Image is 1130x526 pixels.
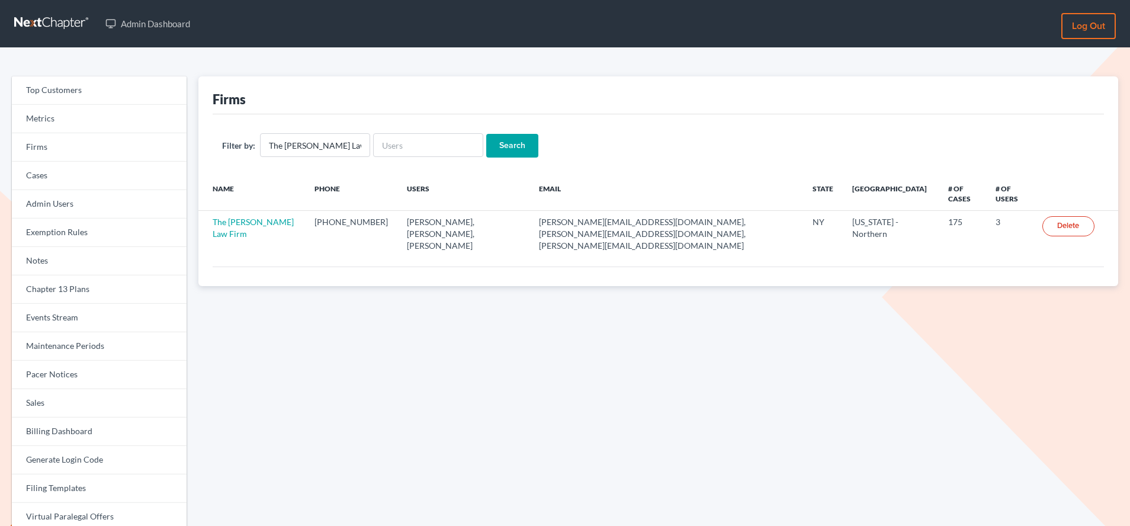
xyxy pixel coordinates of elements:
td: [PHONE_NUMBER] [305,211,397,257]
a: Chapter 13 Plans [12,275,187,304]
th: Name [198,177,305,211]
th: Users [397,177,529,211]
a: Cases [12,162,187,190]
div: Firms [213,91,246,108]
a: The [PERSON_NAME] Law Firm [213,217,294,239]
a: Admin Dashboard [99,13,196,34]
a: Generate Login Code [12,446,187,474]
th: Phone [305,177,397,211]
a: Log out [1061,13,1116,39]
th: # of Cases [939,177,985,211]
a: Sales [12,389,187,418]
a: Firms [12,133,187,162]
a: Filing Templates [12,474,187,503]
a: Billing Dashboard [12,418,187,446]
th: [GEOGRAPHIC_DATA] [843,177,939,211]
a: Maintenance Periods [12,332,187,361]
th: # of Users [986,177,1033,211]
a: Pacer Notices [12,361,187,389]
td: 175 [939,211,985,257]
a: Admin Users [12,190,187,219]
td: [PERSON_NAME], [PERSON_NAME], [PERSON_NAME] [397,211,529,257]
a: Exemption Rules [12,219,187,247]
td: NY [803,211,843,257]
a: Metrics [12,105,187,133]
th: Email [529,177,803,211]
a: Delete [1042,216,1094,236]
td: [US_STATE] - Northern [843,211,939,257]
input: Firm Name [260,133,370,157]
th: State [803,177,843,211]
input: Search [486,134,538,158]
label: Filter by: [222,139,255,152]
input: Users [373,133,483,157]
a: Events Stream [12,304,187,332]
td: [PERSON_NAME][EMAIL_ADDRESS][DOMAIN_NAME], [PERSON_NAME][EMAIL_ADDRESS][DOMAIN_NAME], [PERSON_NAM... [529,211,803,257]
a: Top Customers [12,76,187,105]
a: Notes [12,247,187,275]
td: 3 [986,211,1033,257]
